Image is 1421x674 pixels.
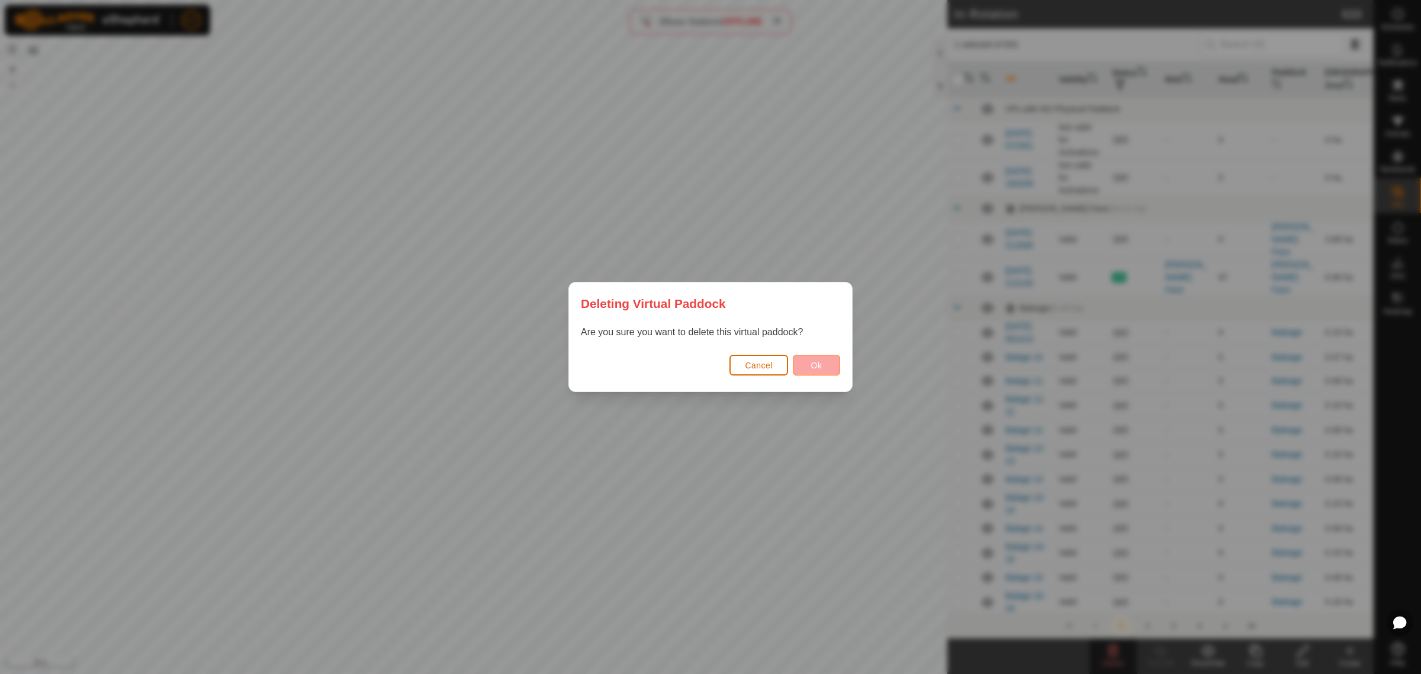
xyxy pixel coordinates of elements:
[793,355,840,375] button: Ok
[745,361,773,370] span: Cancel
[581,294,726,313] span: Deleting Virtual Paddock
[811,361,822,370] span: Ok
[729,355,788,375] button: Cancel
[581,325,840,339] p: Are you sure you want to delete this virtual paddock?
